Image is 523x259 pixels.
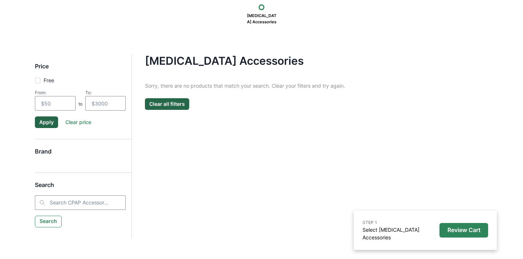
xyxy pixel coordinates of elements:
[85,90,126,95] div: To:
[35,216,62,227] button: Search
[78,101,82,111] p: to
[35,63,126,76] h5: Price
[35,195,126,210] input: Search CPAP Accessories
[44,76,54,84] p: Free
[85,96,126,111] input: $3000
[35,182,126,195] h5: Search
[145,54,475,67] h4: [MEDICAL_DATA] Accessories
[362,219,437,226] p: STEP 1
[145,98,189,110] button: Clear all filters
[439,223,488,238] button: Review Cart
[35,148,126,162] h5: Brand
[35,96,76,111] input: $50
[447,227,481,234] p: Review Cart
[362,227,419,240] a: Select [MEDICAL_DATA] Accessories
[145,82,475,89] p: Sorry, there are no products that match your search. Clear your filters and try again.
[243,10,280,27] p: [MEDICAL_DATA] Accessories
[61,116,96,128] button: Clear price
[35,90,76,95] div: From:
[35,116,58,128] button: Apply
